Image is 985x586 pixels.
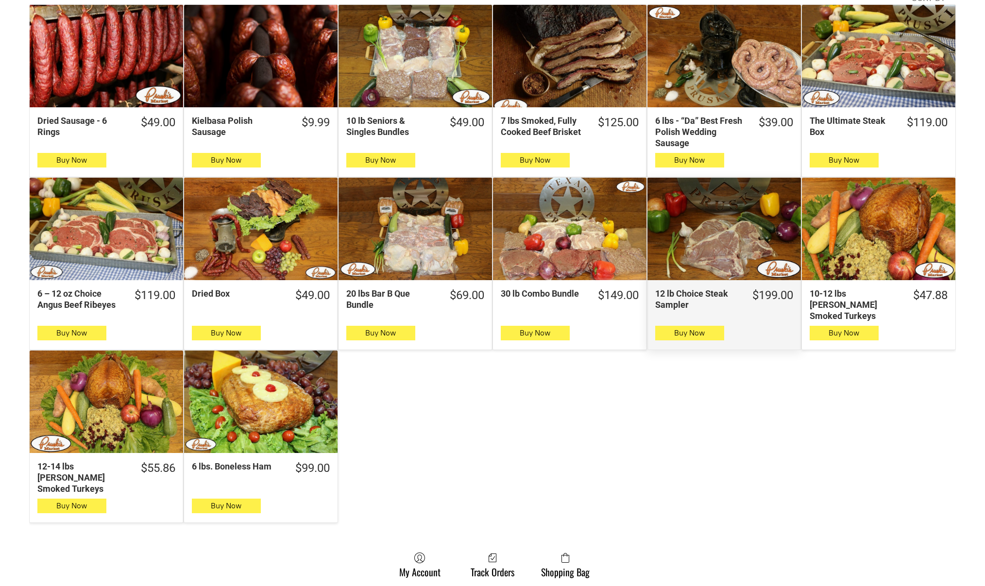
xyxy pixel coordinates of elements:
a: 20 lbs Bar B Que Bundle [339,178,492,280]
a: $49.00Dried Box [184,288,338,303]
a: Track Orders [466,552,519,578]
button: Buy Now [655,326,724,340]
a: $39.006 lbs - “Da” Best Fresh Polish Wedding Sausage [647,115,801,149]
div: Dried Box [192,288,282,299]
span: Buy Now [211,155,241,165]
span: Buy Now [365,328,396,337]
span: Buy Now [674,328,705,337]
span: Buy Now [829,155,859,165]
button: Buy Now [192,326,261,340]
a: $49.0010 lb Seniors & Singles Bundles [339,115,492,138]
div: 12 lb Choice Steak Sampler [655,288,739,311]
span: Buy Now [365,155,396,165]
div: $119.00 [135,288,175,303]
button: Buy Now [346,326,415,340]
div: Dried Sausage - 6 Rings [37,115,127,138]
button: Buy Now [346,153,415,167]
button: Buy Now [192,153,261,167]
div: $49.00 [141,115,175,130]
a: $119.006 – 12 oz Choice Angus Beef Ribeyes [30,288,183,311]
button: Buy Now [810,153,879,167]
button: Buy Now [37,153,106,167]
a: $69.0020 lbs Bar B Que Bundle [339,288,492,311]
a: $55.8612-14 lbs [PERSON_NAME] Smoked Turkeys [30,461,183,495]
a: My Account [394,552,445,578]
div: $69.00 [450,288,484,303]
span: Buy Now [56,328,87,337]
button: Buy Now [192,499,261,513]
span: Buy Now [211,328,241,337]
div: 30 lb Combo Bundle [501,288,584,299]
span: Buy Now [56,501,87,510]
a: 6 – 12 oz Choice Angus Beef Ribeyes [30,178,183,280]
a: The Ultimate Steak Box [802,5,955,107]
div: 7 lbs Smoked, Fully Cooked Beef Brisket [501,115,584,138]
span: Buy Now [56,155,87,165]
a: 6 lbs. Boneless Ham [184,351,338,453]
div: $149.00 [598,288,639,303]
div: The Ultimate Steak Box [810,115,893,138]
a: 12-14 lbs Pruski&#39;s Smoked Turkeys [30,351,183,453]
div: $125.00 [598,115,639,130]
button: Buy Now [37,326,106,340]
a: 30 lb Combo Bundle [493,178,646,280]
div: Kielbasa Polish Sausage [192,115,288,138]
span: Buy Now [211,501,241,510]
a: Dried Sausage - 6 Rings [30,5,183,107]
div: 10-12 lbs [PERSON_NAME] Smoked Turkeys [810,288,900,322]
span: Buy Now [674,155,705,165]
a: Dried Box [184,178,338,280]
div: $49.00 [450,115,484,130]
a: $125.007 lbs Smoked, Fully Cooked Beef Brisket [493,115,646,138]
a: 6 lbs - “Da” Best Fresh Polish Wedding Sausage [647,5,801,107]
a: Shopping Bag [536,552,594,578]
div: 6 – 12 oz Choice Angus Beef Ribeyes [37,288,121,311]
span: Buy Now [520,155,550,165]
div: $99.00 [295,461,330,476]
button: Buy Now [501,326,570,340]
a: $119.00The Ultimate Steak Box [802,115,955,138]
button: Buy Now [655,153,724,167]
button: Buy Now [37,499,106,513]
div: $47.88 [913,288,948,303]
a: 7 lbs Smoked, Fully Cooked Beef Brisket [493,5,646,107]
div: $55.86 [141,461,175,476]
div: 10 lb Seniors & Singles Bundles [346,115,436,138]
div: 6 lbs - “Da” Best Fresh Polish Wedding Sausage [655,115,745,149]
div: $9.99 [302,115,330,130]
div: 6 lbs. Boneless Ham [192,461,282,472]
a: $149.0030 lb Combo Bundle [493,288,646,303]
a: $199.0012 lb Choice Steak Sampler [647,288,801,311]
a: Kielbasa Polish Sausage [184,5,338,107]
a: 10 lb Seniors &amp; Singles Bundles [339,5,492,107]
a: $99.006 lbs. Boneless Ham [184,461,338,476]
span: Buy Now [520,328,550,337]
a: $47.8810-12 lbs [PERSON_NAME] Smoked Turkeys [802,288,955,322]
a: 10-12 lbs Pruski&#39;s Smoked Turkeys [802,178,955,280]
div: $199.00 [752,288,793,303]
div: 20 lbs Bar B Que Bundle [346,288,436,311]
button: Buy Now [810,326,879,340]
a: 12 lb Choice Steak Sampler [647,178,801,280]
span: Buy Now [829,328,859,337]
button: Buy Now [501,153,570,167]
div: $49.00 [295,288,330,303]
a: $49.00Dried Sausage - 6 Rings [30,115,183,138]
a: $9.99Kielbasa Polish Sausage [184,115,338,138]
div: $39.00 [759,115,793,130]
div: 12-14 lbs [PERSON_NAME] Smoked Turkeys [37,461,127,495]
div: $119.00 [907,115,948,130]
